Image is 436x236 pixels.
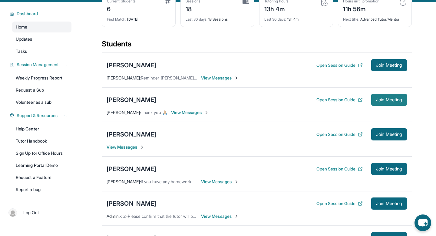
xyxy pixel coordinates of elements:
[371,94,407,106] button: Join Meeting
[12,172,71,183] a: Request a Feature
[201,179,239,185] span: View Messages
[234,214,239,219] img: Chevron-Right
[107,130,156,139] div: [PERSON_NAME]
[14,11,68,17] button: Dashboard
[12,160,71,171] a: Learning Portal Demo
[140,145,144,150] img: Chevron-Right
[17,113,58,119] span: Support & Resources
[171,110,209,116] span: View Messages
[316,166,363,172] button: Open Session Guide
[107,165,156,173] div: [PERSON_NAME]
[343,13,407,22] div: Advanced Tutor/Mentor
[12,97,71,108] a: Volunteer as a sub
[371,59,407,71] button: Join Meeting
[141,110,167,115] span: Thank you 🙏🏼
[343,4,379,13] div: 11h 56m
[23,210,39,216] span: Log Out
[107,214,120,219] span: Admin :
[201,75,239,81] span: View Messages
[343,17,359,22] span: Next title :
[234,76,239,80] img: Chevron-Right
[316,62,363,68] button: Open Session Guide
[186,4,201,13] div: 18
[107,17,126,22] span: First Match :
[17,11,38,17] span: Dashboard
[186,17,207,22] span: Last 30 days :
[107,199,156,208] div: [PERSON_NAME]
[141,75,272,80] span: Reminder [PERSON_NAME]'s session starts in about twenty minutes
[415,214,431,231] button: chat-button
[264,17,286,22] span: Last 30 days :
[316,97,363,103] button: Open Session Guide
[264,4,289,13] div: 13h 4m
[316,201,363,207] button: Open Session Guide
[16,48,27,54] span: Tasks
[12,46,71,57] a: Tasks
[376,63,402,67] span: Join Meeting
[14,113,68,119] button: Support & Resources
[14,62,68,68] button: Session Management
[376,167,402,171] span: Join Meeting
[107,75,141,80] span: [PERSON_NAME] :
[107,96,156,104] div: [PERSON_NAME]
[201,213,239,219] span: View Messages
[12,148,71,159] a: Sign Up for Office Hours
[12,85,71,96] a: Request a Sub
[107,144,144,150] span: View Messages
[16,24,27,30] span: Home
[12,123,71,134] a: Help Center
[16,36,32,42] span: Updates
[120,214,338,219] span: <p>Please confirm that the tutor will be able to attend your first assigned meeting time before j...
[264,13,328,22] div: 13h 4m
[376,98,402,102] span: Join Meeting
[12,184,71,195] a: Report a bug
[107,110,141,115] span: [PERSON_NAME] :
[376,202,402,205] span: Join Meeting
[141,179,322,184] span: If you have any homework problems for me to review please send so I can input it in the slides
[12,34,71,45] a: Updates
[371,128,407,140] button: Join Meeting
[12,72,71,83] a: Weekly Progress Report
[107,4,136,13] div: 6
[12,136,71,147] a: Tutor Handbook
[8,208,17,217] img: user-img
[107,61,156,69] div: [PERSON_NAME]
[204,110,209,115] img: Chevron-Right
[376,133,402,136] span: Join Meeting
[6,206,71,219] a: |Log Out
[186,13,249,22] div: 18 Sessions
[12,22,71,32] a: Home
[102,39,412,52] div: Students
[316,131,363,137] button: Open Session Guide
[371,197,407,210] button: Join Meeting
[234,179,239,184] img: Chevron-Right
[19,209,21,216] span: |
[107,179,141,184] span: [PERSON_NAME] :
[107,13,170,22] div: [DATE]
[371,163,407,175] button: Join Meeting
[17,62,59,68] span: Session Management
